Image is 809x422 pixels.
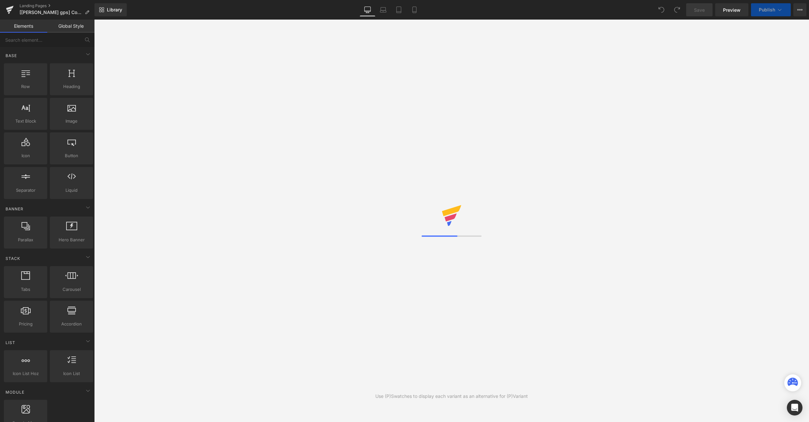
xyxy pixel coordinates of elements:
[5,339,16,346] span: List
[694,7,705,13] span: Save
[52,286,91,293] span: Carousel
[47,20,94,33] a: Global Style
[671,3,684,16] button: Redo
[52,83,91,90] span: Heading
[6,236,45,243] span: Parallax
[375,393,528,400] div: Use (P)Swatches to display each variant as an alternative for (P)Variant
[52,370,91,377] span: Icon List
[52,152,91,159] span: Button
[52,118,91,125] span: Image
[6,152,45,159] span: Icon
[5,255,21,262] span: Stack
[715,3,748,16] a: Preview
[5,389,25,395] span: Module
[6,321,45,327] span: Pricing
[52,187,91,194] span: Liquid
[5,206,24,212] span: Banner
[655,3,668,16] button: Undo
[391,3,407,16] a: Tablet
[5,53,18,59] span: Base
[6,118,45,125] span: Text Block
[407,3,422,16] a: Mobile
[360,3,375,16] a: Desktop
[759,7,775,12] span: Publish
[20,10,82,15] span: [[PERSON_NAME] gps] Coupons
[6,370,45,377] span: Icon List Hoz
[94,3,127,16] a: New Library
[6,83,45,90] span: Row
[52,236,91,243] span: Hero Banner
[723,7,741,13] span: Preview
[6,286,45,293] span: Tabs
[6,187,45,194] span: Separator
[20,3,94,8] a: Landing Pages
[751,3,791,16] button: Publish
[107,7,122,13] span: Library
[787,400,802,415] div: Open Intercom Messenger
[375,3,391,16] a: Laptop
[52,321,91,327] span: Accordion
[793,3,806,16] button: More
